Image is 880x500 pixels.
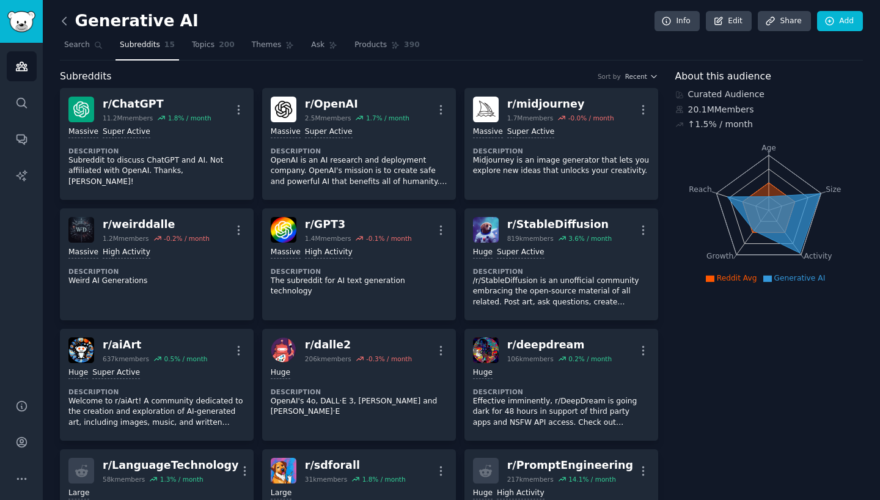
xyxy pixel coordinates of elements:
[817,11,863,32] a: Add
[366,234,412,243] div: -0.1 % / month
[262,88,456,200] a: OpenAIr/OpenAI2.5Mmembers1.7% / monthMassiveSuper ActiveDescriptionOpenAI is an AI research and d...
[307,35,342,61] a: Ask
[68,367,88,379] div: Huge
[271,367,290,379] div: Huge
[473,367,493,379] div: Huge
[262,329,456,441] a: dalle2r/dalle2206kmembers-0.3% / monthHugeDescriptionOpenAI's 4o, DALL·E 3, [PERSON_NAME] and [PE...
[473,155,650,177] p: Midjourney is an image generator that lets you explore new ideas that unlocks your creativity.
[68,217,94,243] img: weirddalle
[60,12,199,31] h2: Generative AI
[64,40,90,51] span: Search
[7,11,35,32] img: GummySearch logo
[675,103,864,116] div: 20.1M Members
[689,185,712,193] tspan: Reach
[271,217,296,243] img: GPT3
[188,35,239,61] a: Topics200
[507,337,612,353] div: r/ deepdream
[103,475,145,483] div: 58k members
[103,97,211,112] div: r/ ChatGPT
[92,367,140,379] div: Super Active
[507,217,612,232] div: r/ StableDiffusion
[60,329,254,441] a: aiArtr/aiArt637kmembers0.5% / monthHugeSuper ActiveDescriptionWelcome to r/aiArt! A community ded...
[305,247,353,259] div: High Activity
[305,337,412,353] div: r/ dalle2
[568,355,612,363] div: 0.2 % / month
[507,355,554,363] div: 106k members
[68,97,94,122] img: ChatGPT
[262,208,456,320] a: GPT3r/GPT31.4Mmembers-0.1% / monthMassiveHigh ActivityDescriptionThe subreddit for AI text genera...
[625,72,647,81] span: Recent
[497,247,544,259] div: Super Active
[473,147,650,155] dt: Description
[68,267,245,276] dt: Description
[103,114,153,122] div: 11.2M members
[362,475,406,483] div: 1.8 % / month
[706,252,733,260] tspan: Growth
[717,274,757,282] span: Reddit Avg
[568,114,614,122] div: -0.0 % / month
[473,127,503,138] div: Massive
[103,355,149,363] div: 637k members
[271,276,447,297] p: The subreddit for AI text generation technology
[305,127,353,138] div: Super Active
[305,458,406,473] div: r/ sdforall
[598,72,621,81] div: Sort by
[168,114,211,122] div: 1.8 % / month
[164,355,207,363] div: 0.5 % / month
[350,35,424,61] a: Products390
[271,97,296,122] img: OpenAI
[68,388,245,396] dt: Description
[366,114,409,122] div: 1.7 % / month
[305,217,412,232] div: r/ GPT3
[305,97,409,112] div: r/ OpenAI
[68,147,245,155] dt: Description
[68,276,245,287] p: Weird AI Generations
[507,458,633,473] div: r/ PromptEngineering
[473,97,499,122] img: midjourney
[164,234,210,243] div: -0.2 % / month
[568,234,612,243] div: 3.6 % / month
[248,35,299,61] a: Themes
[507,114,554,122] div: 1.7M members
[103,337,207,353] div: r/ aiArt
[103,234,149,243] div: 1.2M members
[60,88,254,200] a: ChatGPTr/ChatGPT11.2Mmembers1.8% / monthMassiveSuper ActiveDescriptionSubreddit to discuss ChatGP...
[103,458,238,473] div: r/ LanguageTechnology
[271,127,301,138] div: Massive
[761,144,776,152] tspan: Age
[103,127,150,138] div: Super Active
[464,88,658,200] a: midjourneyr/midjourney1.7Mmembers-0.0% / monthMassiveSuper ActiveDescriptionMidjourney is an imag...
[473,488,493,499] div: Huge
[271,267,447,276] dt: Description
[60,35,107,61] a: Search
[68,127,98,138] div: Massive
[68,155,245,188] p: Subreddit to discuss ChatGPT and AI. Not affiliated with OpenAI. Thanks, [PERSON_NAME]!
[366,355,412,363] div: -0.3 % / month
[271,155,447,188] p: OpenAI is an AI research and deployment company. OpenAI's mission is to create safe and powerful ...
[60,208,254,320] a: weirddaller/weirddalle1.2Mmembers-0.2% / monthMassiveHigh ActivityDescriptionWeird AI Generations
[305,114,351,122] div: 2.5M members
[164,40,175,51] span: 15
[116,35,179,61] a: Subreddits15
[103,217,210,232] div: r/ weirddalle
[192,40,215,51] span: Topics
[68,396,245,428] p: Welcome to r/aiArt! A community dedicated to the creation and exploration of AI-generated art, in...
[675,69,771,84] span: About this audience
[507,234,554,243] div: 819k members
[826,185,841,193] tspan: Size
[271,488,291,499] div: Large
[305,234,351,243] div: 1.4M members
[464,329,658,441] a: deepdreamr/deepdream106kmembers0.2% / monthHugeDescriptionEffective imminently, r/DeepDream is go...
[404,40,420,51] span: 390
[473,396,650,428] p: Effective imminently, r/DeepDream is going dark for 48 hours in support of third party apps and N...
[160,475,204,483] div: 1.3 % / month
[507,475,554,483] div: 217k members
[473,276,650,308] p: /r/StableDiffusion is an unofficial community embracing the open-source material of all related. ...
[68,337,94,363] img: aiArt
[804,252,832,260] tspan: Activity
[103,247,150,259] div: High Activity
[473,217,499,243] img: StableDiffusion
[473,267,650,276] dt: Description
[68,488,89,499] div: Large
[68,247,98,259] div: Massive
